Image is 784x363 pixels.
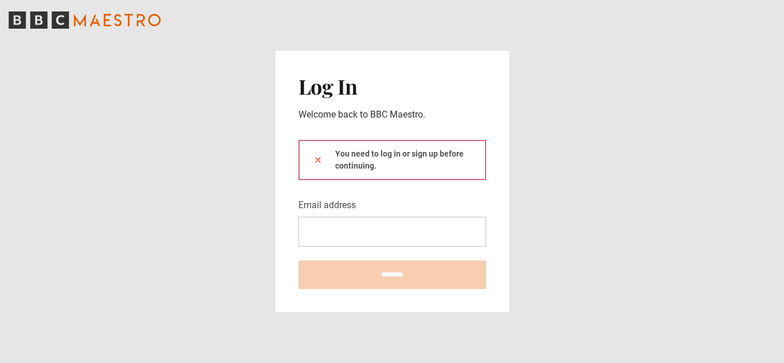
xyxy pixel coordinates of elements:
[298,198,356,212] label: Email address
[9,11,161,29] svg: BBC Maestro
[298,140,486,180] div: You need to log in or sign up before continuing.
[298,108,486,122] p: Welcome back to BBC Maestro.
[298,74,486,98] h2: Log In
